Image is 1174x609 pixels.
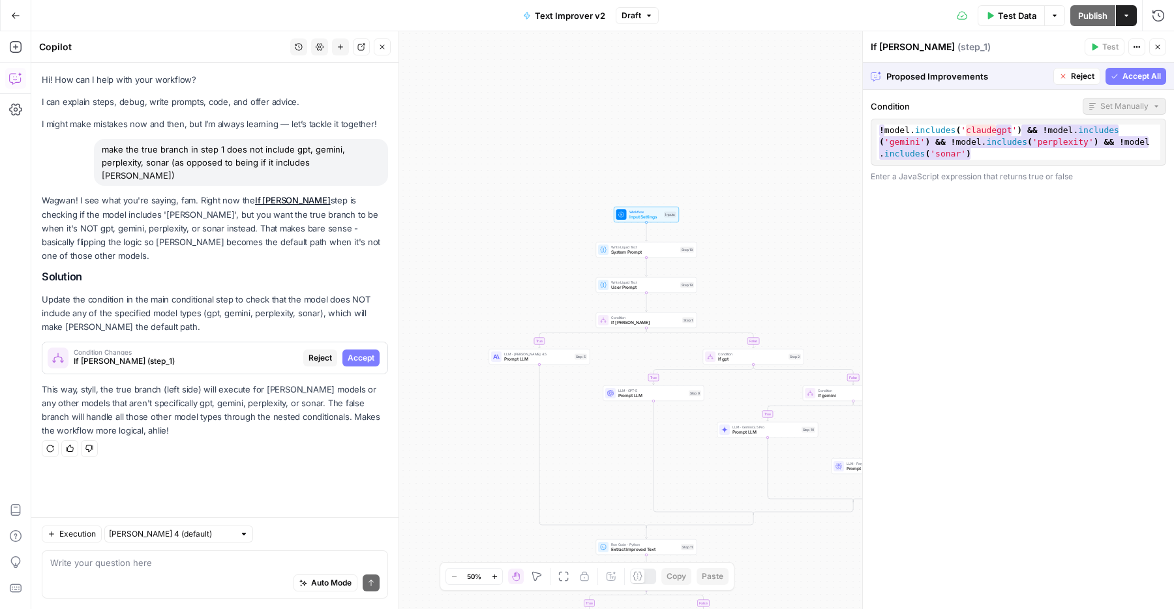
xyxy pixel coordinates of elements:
[616,7,659,24] button: Draft
[957,40,991,53] span: ( step_1 )
[596,312,697,328] div: ConditionIf [PERSON_NAME]Step 1
[853,401,940,421] g: Edge from step_3 to step_15
[753,501,853,516] g: Edge from step_3-conditional-end to step_2-conditional-end
[109,527,234,541] input: Claude Sonnet 4 (default)
[515,5,613,26] button: Text Improver v2
[611,284,678,291] span: User Prompt
[539,364,646,528] g: Edge from step_5 to step_1-conditional-end
[1070,5,1115,26] button: Publish
[303,349,337,366] button: Reject
[654,401,753,515] g: Edge from step_9 to step_2-conditional-end
[646,328,755,348] g: Edge from step_1 to step_2
[618,388,686,393] span: LLM · GPT-5
[802,427,815,433] div: Step 10
[42,95,388,109] p: I can explain steps, debug, write prompts, code, and offer advice.
[42,271,388,283] h2: Solution
[646,293,648,312] g: Edge from step_19 to step_1
[293,574,357,591] button: Auto Mode
[596,207,697,222] div: WorkflowInput SettingsInputs
[646,555,648,574] g: Edge from step_11 to step_12
[42,117,388,131] p: I might make mistakes now and then, but I’m always learning — let’s tackle it together!
[596,277,697,293] div: Write Liquid TextUser PromptStep 19
[847,461,913,466] span: LLM · Perplexity Sonar Pro
[1071,70,1094,82] span: Reject
[1078,9,1107,22] span: Publish
[1083,98,1166,115] button: Set Manually
[42,383,388,438] p: This way, styll, the true branch (left side) will execute for [PERSON_NAME] models or any other m...
[871,40,1081,53] div: If [PERSON_NAME]
[255,195,331,205] a: If [PERSON_NAME]
[74,349,298,355] span: Condition Changes
[611,319,680,326] span: If [PERSON_NAME]
[789,354,801,360] div: Step 2
[622,10,641,22] span: Draft
[682,318,694,323] div: Step 1
[661,568,691,585] button: Copy
[1100,100,1149,112] span: Set Manually
[818,388,886,393] span: Condition
[489,349,590,364] div: LLM · [PERSON_NAME] 4.5Prompt LLMStep 5
[646,514,753,529] g: Edge from step_2-conditional-end to step_1-conditional-end
[59,528,96,540] span: Execution
[871,171,1166,183] div: Enter a JavaScript expression that returns true or false
[42,526,102,542] button: Execution
[342,349,380,366] button: Accept
[94,139,388,186] div: make the true branch in step 1 does not include gpt, gemini, perplexity, sonar (as opposed to bei...
[718,356,786,363] span: If gpt
[311,577,352,589] span: Auto Mode
[603,385,704,401] div: LLM · GPT-5Prompt LLMStep 9
[538,328,646,348] g: Edge from step_1 to step_5
[504,356,572,363] span: Prompt LLM
[1122,70,1161,82] span: Accept All
[697,568,729,585] button: Paste
[611,542,678,547] span: Run Code · Python
[1102,41,1119,53] span: Test
[74,355,298,367] span: If [PERSON_NAME] (step_1)
[871,100,1077,113] label: Condition
[42,293,388,334] p: Update the condition in the main conditional step to check that the model does NOT include any of...
[646,258,648,276] g: Edge from step_18 to step_19
[596,242,697,258] div: Write Liquid TextSystem PromptStep 18
[732,424,799,430] span: LLM · Gemini 2.5 Pro
[646,222,648,241] g: Edge from start to step_18
[1085,38,1124,55] button: Test
[504,351,572,357] span: LLM · [PERSON_NAME] 4.5
[575,354,587,360] div: Step 5
[766,401,853,421] g: Edge from step_3 to step_10
[978,5,1044,26] button: Test Data
[717,422,818,438] div: LLM · Gemini 2.5 ProPrompt LLMStep 10
[689,391,701,396] div: Step 9
[646,527,648,539] g: Edge from step_1-conditional-end to step_11
[818,393,886,399] span: If gemini
[535,9,605,22] span: Text Improver v2
[803,385,904,401] div: ConditionIf geminiStep 3
[753,364,854,385] g: Edge from step_2 to step_3
[611,249,678,256] span: System Prompt
[680,282,694,288] div: Step 19
[42,194,388,263] p: Wagwan! I see what you're saying, fam. Right now the step is checking if the model includes '[PER...
[886,70,1048,83] span: Proposed Improvements
[847,466,913,472] span: Prompt LLM
[467,571,481,582] span: 50%
[629,209,662,215] span: Workflow
[1106,68,1166,85] button: Accept All
[667,571,686,582] span: Copy
[768,438,853,502] g: Edge from step_10 to step_3-conditional-end
[42,73,388,87] p: Hi! How can I help with your workflow?
[309,352,332,364] span: Reject
[664,212,676,218] div: Inputs
[348,352,374,364] span: Accept
[998,9,1036,22] span: Test Data
[611,315,680,320] span: Condition
[596,539,697,555] div: Run Code · PythonExtract Improved TextStep 11
[652,364,753,385] g: Edge from step_2 to step_9
[611,546,678,553] span: Extract Improved Text
[732,429,799,436] span: Prompt LLM
[718,351,786,357] span: Condition
[611,245,678,250] span: Write Liquid Text
[629,214,662,220] span: Input Settings
[703,349,804,364] div: ConditionIf gptStep 2
[611,280,678,285] span: Write Liquid Text
[1053,68,1100,85] button: Reject
[831,458,932,474] div: LLM · Perplexity Sonar ProPrompt LLMStep 16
